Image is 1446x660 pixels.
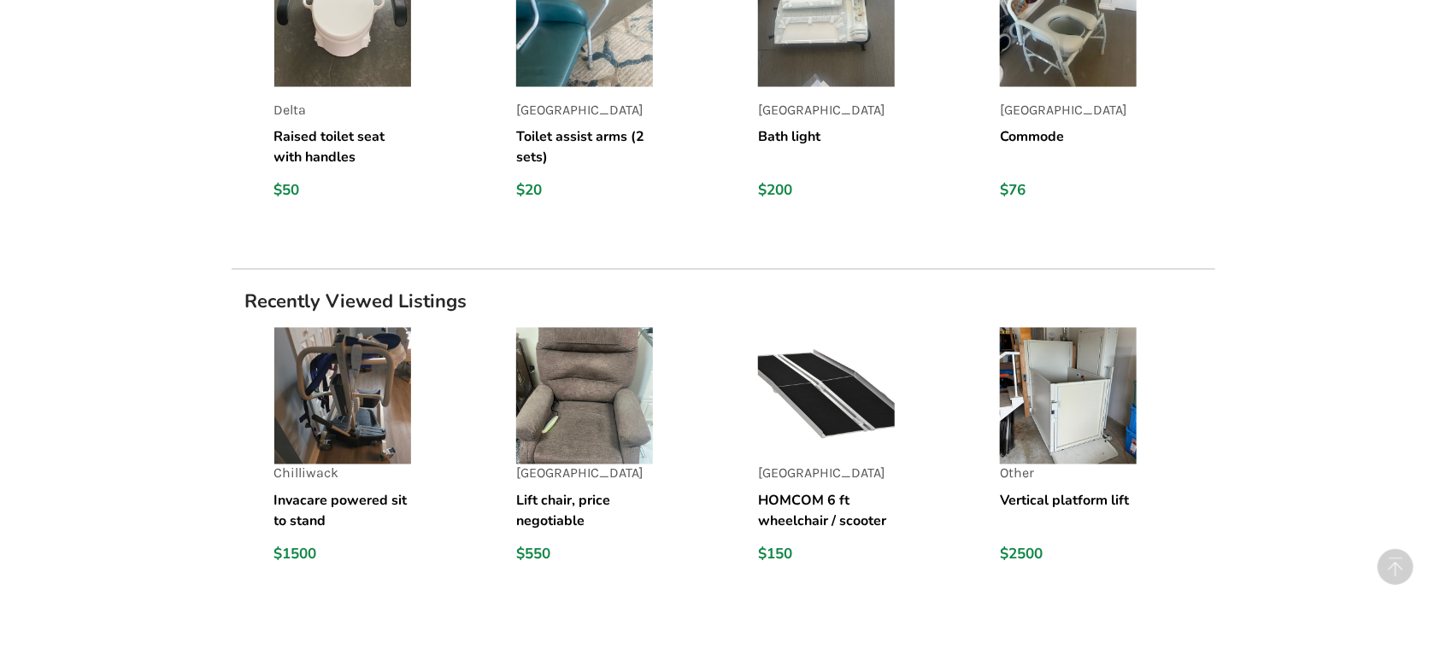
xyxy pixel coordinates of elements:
div: $2500 [1000,546,1137,564]
div: $150 [758,546,895,564]
h5: Raised toilet seat with handles [274,126,411,167]
p: [GEOGRAPHIC_DATA] [758,464,895,484]
p: [GEOGRAPHIC_DATA] [1000,101,1137,120]
p: [GEOGRAPHIC_DATA] [516,464,653,484]
p: Delta [274,101,411,120]
div: $76 [1000,181,1137,200]
h5: Toilet assist arms (2 sets) [516,126,653,167]
h5: Vertical platform lift [1000,491,1137,532]
div: $1500 [274,546,411,564]
a: listingChilliwackInvacare powered sit to stand$1500 [274,328,489,592]
h5: Invacare powered sit to stand [274,491,411,532]
img: listing [1000,328,1137,464]
img: listing [274,328,411,464]
p: [GEOGRAPHIC_DATA] [758,101,895,120]
div: $550 [516,546,653,564]
div: $20 [516,181,653,200]
h1: Recently Viewed Listings [232,290,1215,314]
a: listing[GEOGRAPHIC_DATA]Lift chair, price negotiable$550 [516,328,731,592]
img: listing [516,328,653,464]
p: Other [1000,464,1137,484]
p: Chilliwack [274,464,411,484]
div: $200 [758,181,895,200]
h5: Bath light [758,126,895,167]
h5: HOMCOM 6 ft wheelchair / scooter ramp [758,491,895,532]
p: [GEOGRAPHIC_DATA] [516,101,653,120]
img: listing [758,328,895,464]
a: listingOtherVertical platform lift$2500 [1000,328,1214,592]
h5: Commode [1000,126,1137,167]
a: listing[GEOGRAPHIC_DATA]HOMCOM 6 ft wheelchair / scooter ramp$150 [758,328,973,592]
h5: Lift chair, price negotiable [516,491,653,532]
div: $50 [274,181,411,200]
